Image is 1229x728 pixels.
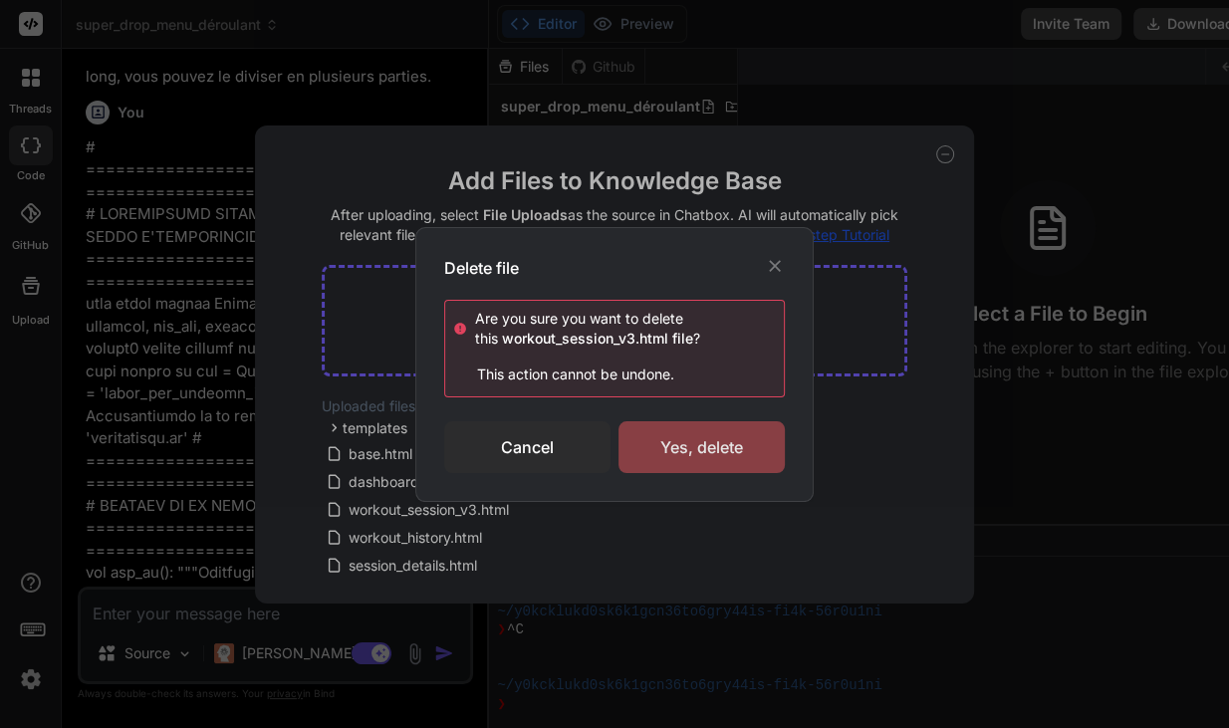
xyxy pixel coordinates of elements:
h3: Delete file [444,256,519,280]
div: Cancel [444,421,611,473]
div: Yes, delete [618,421,785,473]
span: workout_session_v3.html file [498,330,693,347]
p: This action cannot be undone. [453,364,784,384]
div: Are you sure you want to delete this ? [475,309,784,349]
